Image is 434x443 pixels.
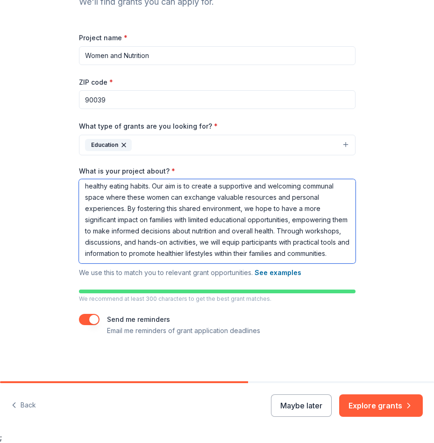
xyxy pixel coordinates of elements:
[79,90,356,109] input: 12345 (U.S. only)
[271,394,332,417] button: Maybe later
[79,78,113,87] label: ZIP code
[79,33,128,43] label: Project name
[79,135,356,155] button: Education
[255,267,301,278] button: See examples
[107,325,260,336] p: Email me reminders of grant application deadlines
[79,295,356,303] p: We recommend at least 300 characters to get the best grant matches.
[79,167,175,176] label: What is your project about?
[79,269,301,276] span: We use this to match you to relevant grant opportunities.
[11,396,36,415] button: Back
[79,122,218,131] label: What type of grants are you looking for?
[107,315,170,323] label: Send me reminders
[339,394,423,417] button: Explore grants
[79,179,356,263] textarea: We are initiating a program that unites women from diverse cultural backgrounds and varying educa...
[79,46,356,65] input: After school program
[85,139,132,151] div: Education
